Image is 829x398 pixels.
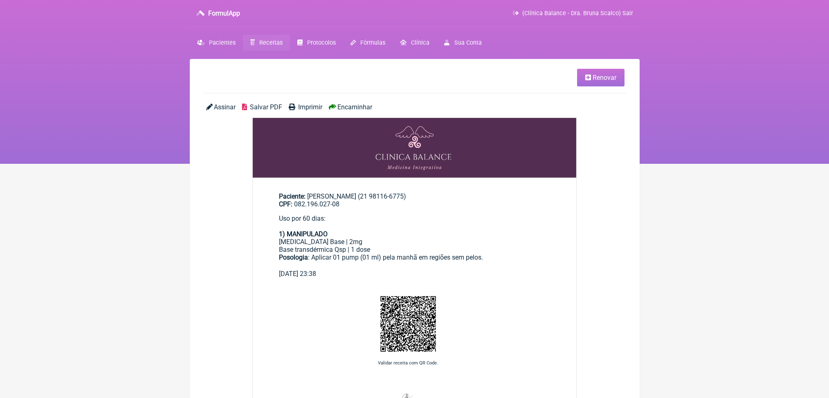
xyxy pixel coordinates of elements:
[454,39,482,46] span: Sua Conta
[522,10,633,17] span: (Clínica Balance - Dra. Bruna Scalco) Sair
[279,253,550,270] div: : Aplicar 01 pump (01 ml) pela manhã em regiões sem pelos. ㅤ
[253,118,577,178] img: OHRMBDAMBDLv2SiBD+EP9LuaQDBICIzAAAAAAAAAAAAAAAAAAAAAAAEAM3AEAAAAAAAAAAAAAAAAAAAAAAAAAAAAAYuAOAAAA...
[360,39,385,46] span: Fórmulas
[279,192,306,200] span: Paciente:
[411,39,429,46] span: Clínica
[289,103,322,111] a: Imprimir
[279,200,292,208] span: CPF:
[393,35,437,51] a: Clínica
[279,246,550,253] div: Base transdérmica Qsp | 1 dose
[208,9,240,17] h3: FormulApp
[214,103,236,111] span: Assinar
[279,230,328,238] strong: 1) MANIPULADO
[377,293,439,355] img: BwhcQ+djsodLAAAAAElFTkSuQmCC
[513,10,633,17] a: (Clínica Balance - Dra. Bruna Scalco) Sair
[209,39,236,46] span: Pacientes
[577,69,625,86] a: Renovar
[190,35,243,51] a: Pacientes
[242,103,282,111] a: Salvar PDF
[337,103,372,111] span: Encaminhar
[593,74,616,81] span: Renovar
[279,200,550,208] div: 082.196.027-08
[298,103,322,111] span: Imprimir
[279,192,550,208] div: [PERSON_NAME] (21 98116-6775)
[290,35,343,51] a: Protocolos
[343,35,393,51] a: Fórmulas
[279,270,550,278] div: [DATE] 23:38
[329,103,372,111] a: Encaminhar
[250,103,282,111] span: Salvar PDF
[243,35,290,51] a: Receitas
[437,35,489,51] a: Sua Conta
[259,39,283,46] span: Receitas
[206,103,236,111] a: Assinar
[253,360,564,366] p: Validar receita com QR Code.
[279,238,550,246] div: [MEDICAL_DATA] Base | 2mg
[307,39,336,46] span: Protocolos
[279,215,550,238] div: Uso por 60 dias:
[279,253,308,261] strong: Posologia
